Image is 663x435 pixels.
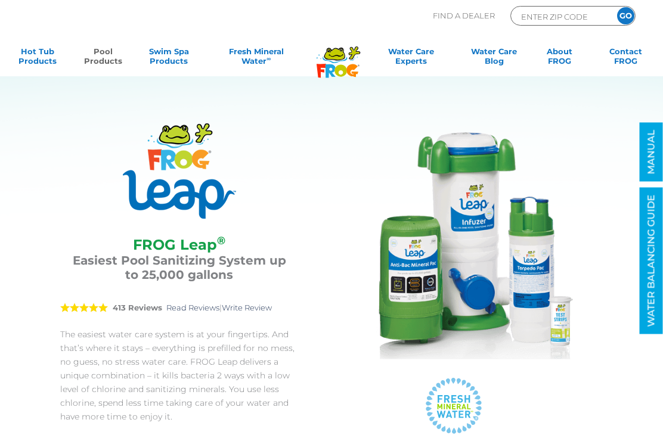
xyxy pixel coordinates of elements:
[534,46,585,70] a: AboutFROG
[72,237,286,253] h2: FROG Leap
[600,46,651,70] a: ContactFROG
[166,303,219,312] a: Read Reviews
[113,303,162,312] strong: 413 Reviews
[368,46,454,70] a: Water CareExperts
[60,303,108,312] span: 5
[209,46,303,70] a: Fresh MineralWater∞
[469,46,520,70] a: Water CareBlog
[310,31,367,78] img: Frog Products Logo
[72,253,286,282] h3: Easiest Pool Sanitizing System up to 25,000 gallons
[267,55,271,62] sup: ∞
[144,46,195,70] a: Swim SpaProducts
[60,289,298,328] div: |
[617,7,634,24] input: GO
[60,328,298,424] p: The easiest water care system is at your fingertips. And that’s where it stays – everything is pr...
[640,188,663,334] a: WATER BALANCING GUIDE
[78,46,129,70] a: PoolProducts
[433,6,495,26] p: Find A Dealer
[334,123,573,362] img: FROG LEAP® Complete System
[640,123,663,182] a: MANUAL
[123,123,236,219] img: Product Logo
[12,46,63,70] a: Hot TubProducts
[222,303,272,312] a: Write Review
[217,234,225,247] sup: ®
